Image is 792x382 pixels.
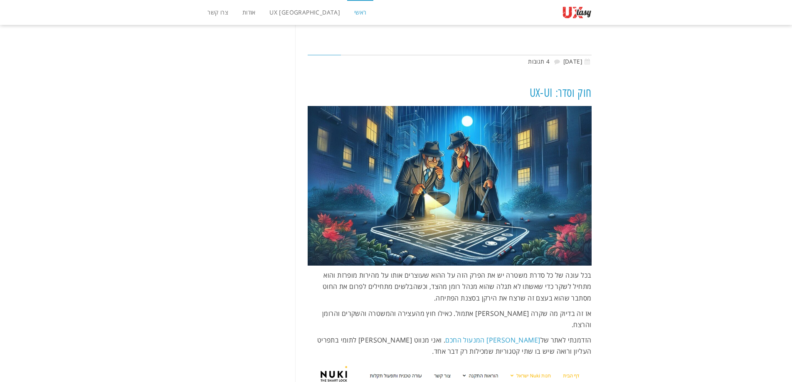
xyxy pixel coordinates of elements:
img: UXtasy [563,6,592,19]
span: הזדמנתי לאתר של . ואני מנווט [PERSON_NAME] לתומי בתפריט העליון ורואה שיש בו שתי קטגוריות שמכילות ... [317,335,592,356]
span: אז זה בדיוק מה שקרה [PERSON_NAME] אתמול. כאילו חוץ מהעצירה והמשטרה והשקרים והרומן והרצח. [322,309,591,329]
time: [DATE] [563,57,592,65]
span: צרו קשר [207,8,228,16]
span: בכל עונה של כל סדרת משטרה יש את הפרק הזה על ההוא שעוצרים אותו על מהירות מופרזת והוא מתחיל לשקר כד... [323,271,591,302]
a: חוק וסדר: UX-UI [530,86,592,100]
a: 4 תגובות [528,57,550,65]
span: UX [GEOGRAPHIC_DATA] [269,8,340,16]
span: . [432,347,434,356]
span: ראשי [354,8,367,16]
a: [PERSON_NAME] המנעול החכם [445,335,540,345]
span: אודות [242,8,256,16]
